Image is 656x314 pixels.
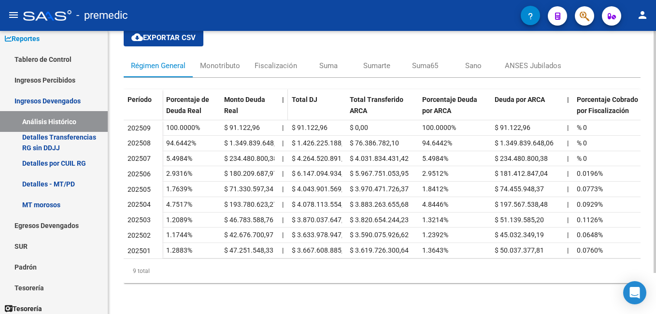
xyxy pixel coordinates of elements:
[567,216,569,224] span: |
[288,89,346,130] datatable-header-cell: Total DJ
[282,155,284,162] span: |
[282,231,284,239] span: |
[128,139,151,147] span: 202508
[128,170,151,178] span: 202506
[567,200,569,208] span: |
[495,246,544,254] span: $ 50.037.377,81
[422,200,448,208] span: 4.8446%
[224,200,277,208] span: $ 193.780.623,27
[278,89,288,130] datatable-header-cell: |
[412,60,438,71] div: Suma65
[282,96,284,103] span: |
[623,281,646,304] div: Open Intercom Messenger
[577,185,603,193] span: 0.0773%
[220,89,278,130] datatable-header-cell: Monto Deuda Real
[128,247,151,255] span: 202501
[577,124,587,131] span: % 0
[131,31,143,43] mat-icon: cloud_download
[567,139,569,147] span: |
[292,139,351,147] span: $ 1.426.225.188,64
[224,124,260,131] span: $ 91.122,96
[131,33,196,42] span: Exportar CSV
[292,216,351,224] span: $ 3.870.037.647,89
[577,216,603,224] span: 0.1126%
[350,155,409,162] span: $ 4.031.834.431,42
[166,216,192,224] span: 1.2089%
[422,96,477,114] span: Porcentaje Deuda por ARCA
[350,246,409,254] span: $ 3.619.726.300,64
[495,155,548,162] span: $ 234.480.800,38
[128,186,151,193] span: 202505
[282,170,284,177] span: |
[224,185,273,193] span: $ 71.330.597,34
[292,124,328,131] span: $ 91.122,96
[495,124,530,131] span: $ 91.122,96
[292,246,351,254] span: $ 3.667.608.885,43
[577,155,587,162] span: % 0
[224,231,273,239] span: $ 42.676.700,97
[166,246,192,254] span: 1.2883%
[128,124,151,132] span: 202509
[567,170,569,177] span: |
[292,96,317,103] span: Total DJ
[495,139,554,147] span: $ 1.349.839.648,06
[350,185,409,193] span: $ 3.970.471.726,37
[577,231,603,239] span: 0.0648%
[292,170,351,177] span: $ 6.147.094.934,38
[282,216,284,224] span: |
[292,185,351,193] span: $ 4.043.901.569,88
[422,155,448,162] span: 5.4984%
[350,231,409,239] span: $ 3.590.075.926,62
[255,60,297,71] div: Fiscalización
[350,200,409,208] span: $ 3.883.263.655,68
[124,89,162,130] datatable-header-cell: Período
[350,216,409,224] span: $ 3.820.654.244,23
[350,170,409,177] span: $ 5.967.751.053,95
[495,200,548,208] span: $ 197.567.538,48
[577,170,603,177] span: 0.0196%
[350,96,403,114] span: Total Transferido ARCA
[495,170,548,177] span: $ 181.412.847,04
[363,60,390,71] div: Sumarte
[166,231,192,239] span: 1.1744%
[128,200,151,208] span: 202504
[292,231,351,239] span: $ 3.633.978.947,30
[76,5,128,26] span: - premedic
[422,124,456,131] span: 100.0000%
[224,96,265,114] span: Monto Deuda Real
[577,139,587,147] span: % 0
[124,259,641,283] div: 9 total
[128,155,151,162] span: 202507
[224,155,277,162] span: $ 234.480.800,38
[131,60,185,71] div: Régimen General
[5,303,42,314] span: Tesorería
[292,155,351,162] span: $ 4.264.520.891,64
[224,216,273,224] span: $ 46.783.588,76
[282,200,284,208] span: |
[495,231,544,239] span: $ 45.032.349,19
[292,200,351,208] span: $ 4.078.113.554,07
[495,216,544,224] span: $ 51.139.585,20
[567,246,569,254] span: |
[282,246,284,254] span: |
[346,89,418,130] datatable-header-cell: Total Transferido ARCA
[282,124,284,131] span: |
[282,139,284,147] span: |
[422,246,448,254] span: 1.3643%
[422,139,452,147] span: 94.6442%
[567,96,569,103] span: |
[200,60,240,71] div: Monotributo
[422,231,448,239] span: 1.2392%
[577,246,603,254] span: 0.0760%
[166,96,209,114] span: Porcentaje de Deuda Real
[422,216,448,224] span: 1.3214%
[350,124,368,131] span: $ 0,00
[577,96,638,114] span: Porcentaje Cobrado por Fiscalización
[319,60,338,71] div: Suma
[166,170,192,177] span: 2.9316%
[166,124,200,131] span: 100.0000%
[166,200,192,208] span: 4.7517%
[418,89,491,130] datatable-header-cell: Porcentaje Deuda por ARCA
[128,231,151,239] span: 202502
[491,89,563,130] datatable-header-cell: Deuda por ARCA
